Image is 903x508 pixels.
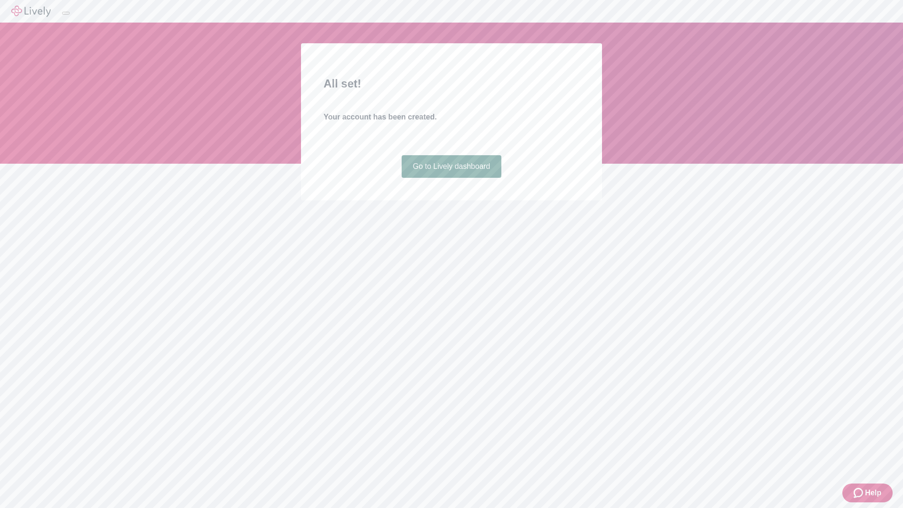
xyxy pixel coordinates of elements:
[11,6,51,17] img: Lively
[865,487,881,499] span: Help
[62,12,70,15] button: Log out
[854,487,865,499] svg: Zendesk support icon
[842,484,893,502] button: Zendesk support iconHelp
[324,111,579,123] h4: Your account has been created.
[402,155,502,178] a: Go to Lively dashboard
[324,75,579,92] h2: All set!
